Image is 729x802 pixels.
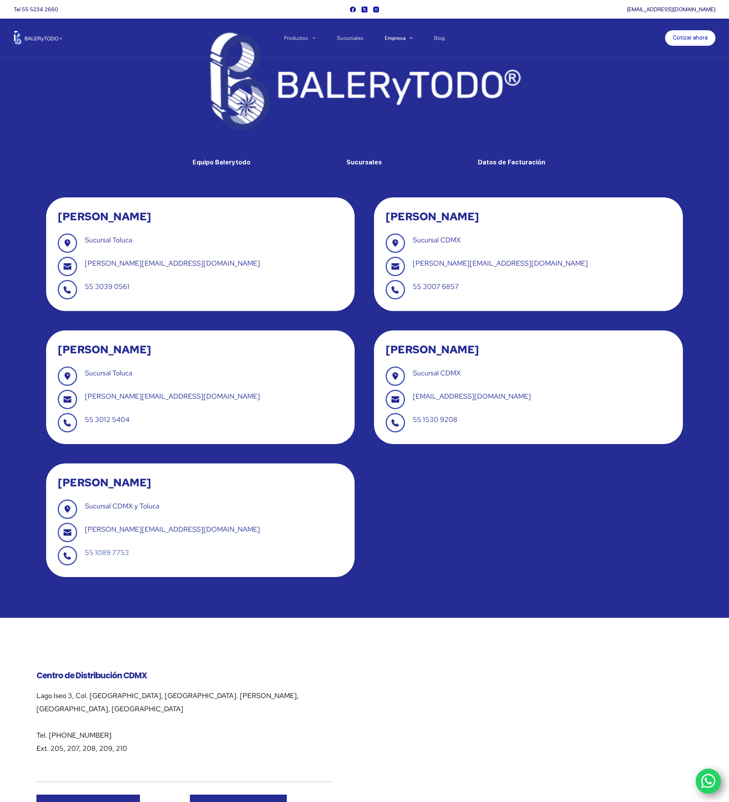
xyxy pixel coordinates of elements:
[413,259,588,268] a: [PERSON_NAME][EMAIL_ADDRESS][DOMAIN_NAME]
[665,30,715,46] a: Cotizar ahora
[58,209,151,224] span: [PERSON_NAME]
[273,19,456,57] nav: Menu Principal
[58,475,151,490] span: [PERSON_NAME]
[22,6,58,12] a: 55 5234 2660
[413,282,459,291] a: 55 3007 6857
[36,670,147,681] span: Centro de Distribución CDMX
[413,235,461,244] a: Sucursal CDMX
[413,368,461,377] a: Sucursal CDMX
[14,31,62,45] img: Balerytodo
[346,159,382,166] a: Sucursales
[36,689,332,702] p: Lago Iseo 3, Col. [GEOGRAPHIC_DATA], [GEOGRAPHIC_DATA]. [PERSON_NAME],
[386,342,479,357] span: [PERSON_NAME]
[350,7,356,12] a: Facebook
[85,392,260,401] a: [PERSON_NAME][EMAIL_ADDRESS][DOMAIN_NAME]
[193,159,250,166] a: Equipo Balerytodo
[58,342,151,357] span: [PERSON_NAME]
[362,7,367,12] a: X (Twitter)
[696,769,721,794] a: WhatsApp
[85,501,159,510] a: Sucursal CDMX y Toluca
[85,235,132,244] a: Sucursal Toluca
[36,729,332,742] p: Tel. [PHONE_NUMBER]
[85,548,129,557] a: 55 1089 7753
[85,415,129,424] a: 55 3012 5404
[386,209,479,224] span: [PERSON_NAME]
[85,282,129,291] a: 55 3039 0561
[627,6,715,12] a: [EMAIL_ADDRESS][DOMAIN_NAME]
[413,415,457,424] a: 55 1530 9208
[478,159,545,166] a: Datos de Facturación
[373,7,379,12] a: Instagram
[85,368,132,377] a: Sucursal Toluca
[85,259,260,268] a: [PERSON_NAME][EMAIL_ADDRESS][DOMAIN_NAME]
[413,392,531,401] a: [EMAIL_ADDRESS][DOMAIN_NAME]
[85,525,260,534] a: ⁠[PERSON_NAME][EMAIL_ADDRESS][DOMAIN_NAME]
[36,742,332,755] p: Ext. 205, 207, 208, 209, 210
[14,6,58,12] span: Tel.
[36,702,332,716] p: [GEOGRAPHIC_DATA], [GEOGRAPHIC_DATA]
